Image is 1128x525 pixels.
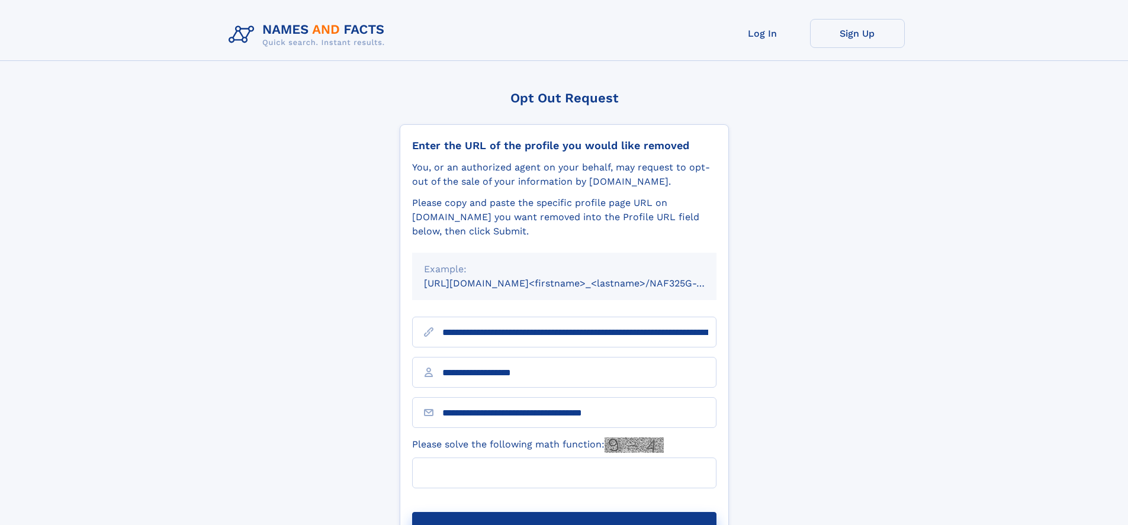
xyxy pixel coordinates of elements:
[424,262,705,276] div: Example:
[424,278,739,289] small: [URL][DOMAIN_NAME]<firstname>_<lastname>/NAF325G-xxxxxxxx
[400,91,729,105] div: Opt Out Request
[224,19,394,51] img: Logo Names and Facts
[412,160,716,189] div: You, or an authorized agent on your behalf, may request to opt-out of the sale of your informatio...
[715,19,810,48] a: Log In
[412,139,716,152] div: Enter the URL of the profile you would like removed
[412,196,716,239] div: Please copy and paste the specific profile page URL on [DOMAIN_NAME] you want removed into the Pr...
[810,19,905,48] a: Sign Up
[412,437,664,453] label: Please solve the following math function:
